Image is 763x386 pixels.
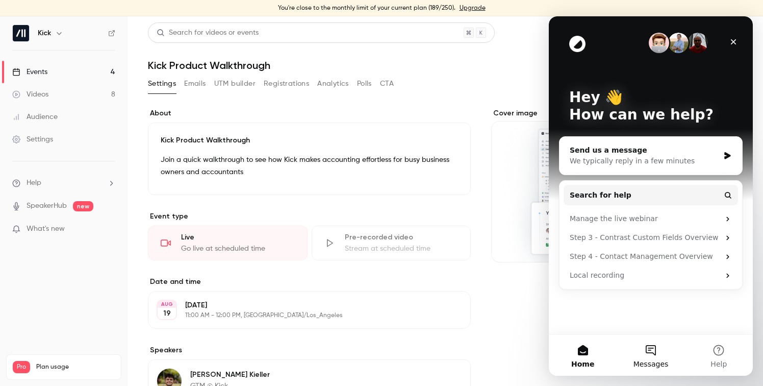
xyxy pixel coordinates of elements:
[73,201,93,211] span: new
[214,76,256,92] button: UTM builder
[12,67,47,77] div: Events
[158,301,176,308] div: AUG
[36,363,115,371] span: Plan usage
[12,89,48,100] div: Videos
[148,277,471,287] label: Date and time
[190,370,270,380] p: [PERSON_NAME] Kieller
[184,76,206,92] button: Emails
[185,300,417,310] p: [DATE]
[185,311,417,320] p: 11:00 AM - 12:00 PM, [GEOGRAPHIC_DATA]/Los_Angeles
[345,232,459,243] div: Pre-recorded video
[181,232,295,243] div: Live
[161,135,458,146] p: Kick Product Walkthrough
[148,108,471,118] label: About
[460,4,486,12] a: Upgrade
[148,211,471,222] p: Event type
[12,112,58,122] div: Audience
[148,226,308,260] div: LiveGo live at scheduled time
[312,226,471,260] div: Pre-recorded videoStream at scheduled time
[317,76,349,92] button: Analytics
[161,154,458,178] p: Join a quick walkthrough to see how Kick makes accounting effortless for busy business owners and...
[491,108,743,118] label: Cover image
[181,244,295,254] div: Go live at scheduled time
[264,76,309,92] button: Registrations
[157,28,259,38] div: Search for videos or events
[163,308,171,319] p: 19
[13,25,29,41] img: Kick
[27,201,67,211] a: SpeakerHub
[27,224,65,234] span: What's new
[12,134,53,144] div: Settings
[12,178,115,188] li: help-dropdown-opener
[13,361,30,373] span: Pro
[345,244,459,254] div: Stream at scheduled time
[148,76,176,92] button: Settings
[27,178,41,188] span: Help
[491,108,743,262] section: Cover image
[38,28,51,38] h6: Kick
[357,76,372,92] button: Polls
[549,16,753,376] iframe: Intercom live chat
[148,345,471,355] label: Speakers
[148,59,743,71] h1: Kick Product Walkthrough
[380,76,394,92] button: CTA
